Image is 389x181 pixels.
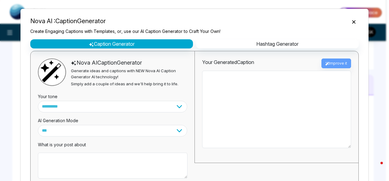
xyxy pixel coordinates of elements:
div: Your Generated Caption [202,59,254,68]
div: Your tone [38,88,187,101]
p: Generate ideas and captions with NEW Nova AI Caption Generator AI technology! [71,68,187,80]
button: Hashtag Generator [196,39,359,48]
iframe: Intercom live chat [368,160,383,175]
img: magic-wand [39,59,63,83]
button: Close [349,17,359,25]
div: AI Generation Mode [38,112,187,125]
p: Simply add a couple of ideas and we'll help bring it to life. [71,81,187,87]
div: Nova AI Caption Generator [71,59,187,67]
h5: Nova AI : Caption Generator [30,16,220,26]
p: What is your post about [38,141,187,148]
p: Create Engaging Captions with Templates, or, use our AI Caption Generator to Craft Your Own! [30,28,220,34]
button: Caption Generator [30,39,193,48]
